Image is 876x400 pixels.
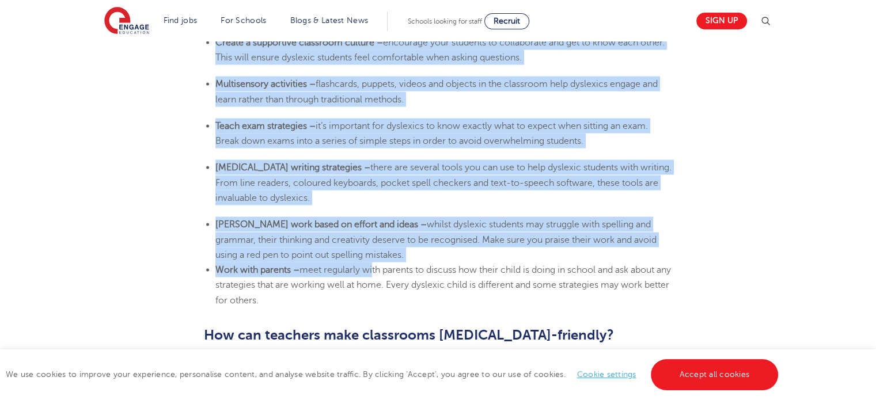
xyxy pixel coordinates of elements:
[104,7,149,36] img: Engage Education
[6,370,781,379] span: We use cookies to improve your experience, personalise content, and analyse website traffic. By c...
[290,16,369,25] a: Blogs & Latest News
[484,13,529,29] a: Recruit
[204,327,614,343] b: How can teachers make classrooms [MEDICAL_DATA]-friendly?
[215,121,648,146] span: it’s important for dyslexics to know exactly what to expect when sitting an exam. Break down exam...
[215,79,658,104] span: flashcards, puppets, videos and objects in the classroom help dyslexics engage and learn rather t...
[164,16,198,25] a: Find jobs
[215,265,671,306] span: meet regularly with parents to discuss how their child is doing in school and ask about any strat...
[215,265,299,275] b: Work with parents –
[696,13,747,29] a: Sign up
[221,16,266,25] a: For Schools
[215,37,383,48] b: Create a supportive classroom culture –
[494,17,520,25] span: Recruit
[215,162,672,203] span: there are several tools you can use to help dyslexic students with writing. From line readers, co...
[215,121,316,131] b: Teach exam strategies –
[215,79,316,89] b: Multisensory activities –
[577,370,636,379] a: Cookie settings
[651,359,779,390] a: Accept all cookies
[408,17,482,25] span: Schools looking for staff
[215,162,370,173] b: [MEDICAL_DATA] writing strategies –
[215,219,427,230] b: [PERSON_NAME] work based on effort and ideas –
[215,219,657,260] span: whilst dyslexic students may struggle with spelling and grammar, their thinking and creativity de...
